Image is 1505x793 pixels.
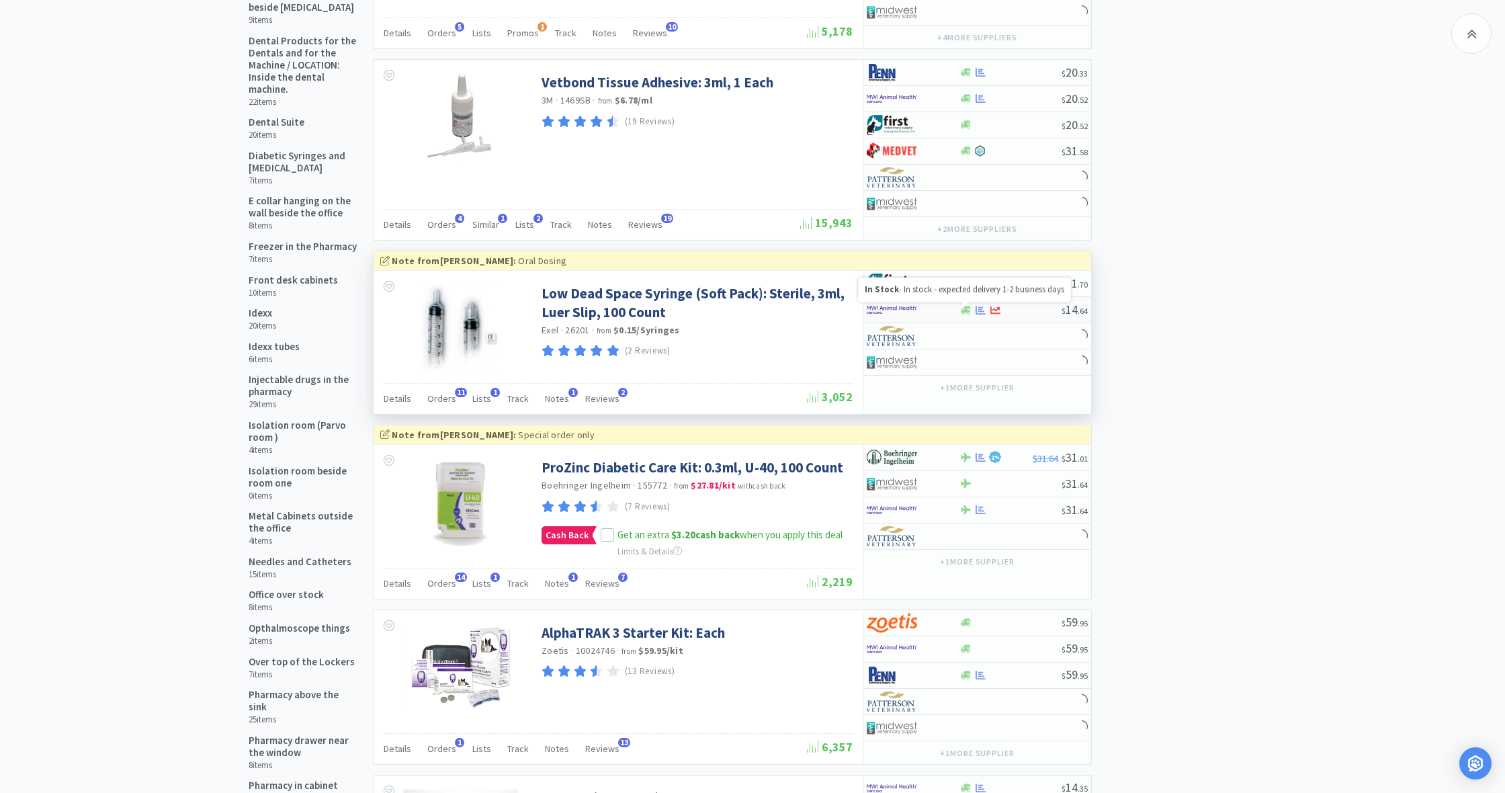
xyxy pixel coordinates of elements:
[249,130,304,140] h6: 20 items
[625,665,675,679] p: (13 Reviews)
[807,739,853,755] span: 6,357
[991,454,1000,461] span: 2
[931,28,1024,47] button: +4more suppliers
[555,27,576,39] span: Track
[671,528,695,541] span: $3.20
[671,528,740,541] strong: cash back
[542,479,631,491] a: Boehringer Ingelheim
[249,354,300,365] h6: 6 items
[1078,280,1088,290] span: . 70
[380,253,1084,268] div: Oral Dosing
[1062,644,1066,655] span: $
[249,760,357,771] h6: 8 items
[249,241,357,253] h5: Freezer in the Pharmacy
[507,743,529,755] span: Track
[1062,614,1088,630] span: 59
[1062,302,1088,317] span: 14
[633,27,667,39] span: Reviews
[585,392,619,405] span: Reviews
[542,527,592,544] span: Cash Back
[249,254,357,265] h6: 7 items
[545,392,569,405] span: Notes
[249,175,357,186] h6: 7 items
[550,218,572,231] span: Track
[1033,452,1058,464] span: $31.64
[249,656,355,668] h5: Over top of the Lockers
[738,481,785,491] span: with cash back
[588,218,612,231] span: Notes
[638,644,683,657] strong: $59.95 / kit
[1062,480,1066,490] span: $
[472,27,491,39] span: Lists
[1078,644,1088,655] span: . 95
[565,324,589,336] span: 26201
[867,141,917,161] img: bdd3c0f4347043b9a893056ed883a29a_120.png
[625,344,671,358] p: (2 Reviews)
[249,288,338,298] h6: 10 items
[618,573,628,582] span: 7
[542,458,843,476] a: ProZinc Diabetic Care Kit: 0.3ml, U-40, 100 Count
[585,743,619,755] span: Reviews
[249,35,357,95] h5: Dental Products for the Dentals and for the Machine / LOCATION: Inside the dental machine.
[249,445,357,456] h6: 4 items
[455,573,467,582] span: 14
[1062,306,1066,316] span: $
[613,324,680,336] strong: $0.15 / Syringes
[556,94,558,106] span: ·
[1062,69,1066,79] span: $
[571,644,574,657] span: ·
[545,577,569,589] span: Notes
[867,62,917,83] img: e1133ece90fa4a959c5ae41b0808c578_9.png
[427,577,456,589] span: Orders
[593,94,595,106] span: ·
[933,552,1021,571] button: +1more supplier
[249,419,357,444] h5: Isolation room (Parvo room )
[867,274,917,294] img: 67d67680309e4a0bb49a5ff0391dcc42_6.png
[537,22,547,32] span: 1
[867,89,917,109] img: f6b2451649754179b5b4e0c70c3f7cb0_2.png
[249,97,357,108] h6: 22 items
[633,479,636,491] span: ·
[1062,667,1088,682] span: 59
[249,536,357,546] h6: 4 items
[507,392,529,405] span: Track
[249,307,276,319] h5: Idexx
[1062,454,1066,464] span: $
[865,284,899,295] strong: In Stock
[867,500,917,520] img: f6b2451649754179b5b4e0c70c3f7cb0_2.png
[249,622,350,634] h5: Opthalmoscope things
[427,73,495,161] img: 9a9934b25444487192375e4097b08f0c_135465.jpeg
[455,388,467,397] span: 11
[1062,143,1088,159] span: 31
[1078,121,1088,131] span: . 52
[455,22,464,32] span: 5
[617,644,619,657] span: ·
[249,689,357,713] h5: Pharmacy above the sink
[585,577,619,589] span: Reviews
[1078,306,1088,316] span: . 64
[1078,480,1088,490] span: . 64
[249,569,351,580] h6: 15 items
[568,573,578,582] span: 1
[542,94,554,106] a: 3M
[1062,65,1088,80] span: 20
[931,220,1024,239] button: +2more suppliers
[542,644,569,657] a: Zoetis
[618,738,630,747] span: 13
[1062,476,1088,491] span: 31
[867,300,917,320] img: f6b2451649754179b5b4e0c70c3f7cb0_2.png
[380,427,1084,442] div: Special order only
[1078,95,1088,105] span: . 52
[994,454,1000,460] span: %
[592,324,595,336] span: ·
[507,577,529,589] span: Track
[867,2,917,22] img: 4dd14cff54a648ac9e977f0c5da9bc2e_5.png
[1078,454,1088,464] span: . 01
[533,214,543,223] span: 2
[669,479,672,491] span: ·
[867,718,917,738] img: 4dd14cff54a648ac9e977f0c5da9bc2e_5.png
[490,388,500,397] span: 1
[421,284,501,372] img: 31e69d683fac40eeac8b7cdcecebe07e_12563.png
[384,392,411,405] span: Details
[867,613,917,633] img: a673e5ab4e5e497494167fe422e9a3ab.png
